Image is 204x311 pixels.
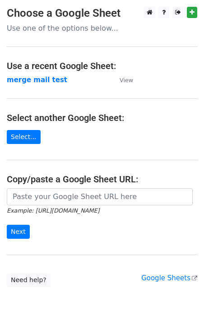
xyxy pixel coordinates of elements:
[7,7,197,20] h3: Choose a Google Sheet
[7,112,197,123] h4: Select another Google Sheet:
[7,188,193,205] input: Paste your Google Sheet URL here
[7,60,197,71] h4: Use a recent Google Sheet:
[7,273,51,287] a: Need help?
[141,274,197,282] a: Google Sheets
[111,76,133,84] a: View
[7,76,67,84] a: merge mail test
[7,207,99,214] small: Example: [URL][DOMAIN_NAME]
[120,77,133,84] small: View
[7,174,197,185] h4: Copy/paste a Google Sheet URL:
[7,23,197,33] p: Use one of the options below...
[7,225,30,239] input: Next
[7,130,41,144] a: Select...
